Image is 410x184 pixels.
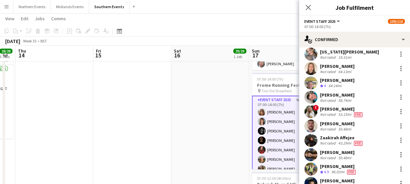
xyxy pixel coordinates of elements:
div: Not rated [320,69,337,74]
div: 50.48mi [337,127,353,131]
span: 07:00-14:00 (7h) [257,77,283,82]
div: [PERSON_NAME] [320,106,364,112]
div: Not rated [320,98,337,103]
div: [PERSON_NAME] [320,92,355,98]
span: Sun [252,48,260,54]
span: Fee [347,170,356,175]
div: 53.15mi [337,112,353,117]
span: 29/29 [233,49,246,54]
div: Crew has different fees then in role [353,141,364,146]
span: Week 33 [22,38,38,43]
div: [PERSON_NAME] [320,63,355,69]
div: Crew has different fees then in role [353,112,364,117]
div: 50.48mi [337,155,353,160]
span: 4 [324,83,326,88]
div: [US_STATE][PERSON_NAME] [320,49,379,55]
a: Jobs [32,14,47,23]
h3: Job Fulfilment [299,3,410,12]
span: 16 [173,52,181,59]
span: 14 [17,52,26,59]
div: Not rated [320,55,337,60]
div: BST [40,38,47,43]
div: [PERSON_NAME] [320,77,355,83]
div: 43.29mi [337,141,353,146]
span: 4.9 [324,169,329,174]
div: Confirmed [299,32,410,47]
span: 109/110 [388,19,405,24]
span: 17 [251,52,260,59]
span: View [5,16,14,22]
div: 96.02mi [330,169,346,175]
div: [PERSON_NAME] [320,121,355,127]
div: Zaakirah Affejee [320,135,364,141]
div: Not rated [320,155,337,160]
span: Sat [174,48,181,54]
div: Not rated [320,112,337,117]
span: 15 [95,52,101,59]
a: Edit [18,14,31,23]
div: 64.13mi [337,69,353,74]
a: Comms [49,14,68,23]
div: 19.31mi [337,55,353,60]
button: Midlands Events [51,0,89,13]
div: [PERSON_NAME] [320,178,362,184]
span: Comms [51,16,66,22]
span: Thu [18,48,26,54]
button: Southern Events [89,0,130,13]
span: Fee [354,112,362,117]
div: 07:00-14:00 (7h) [304,24,405,29]
span: The Old Showfield [261,88,292,93]
button: Event Staff 2025 [304,19,341,24]
div: Not rated [320,127,337,131]
div: [DATE] [5,38,20,44]
div: 64.14mi [327,83,343,89]
span: Fri [96,48,101,54]
div: 1 Job [234,54,246,59]
h3: Frome Running Festival [252,82,325,88]
app-job-card: 07:00-14:00 (7h)109/110Frome Running Festival The Old Showfield1 RoleEvent Staff 20256A109/11007:... [252,73,325,169]
span: Jobs [35,16,45,22]
span: ! [313,105,319,111]
span: Event Staff 2025 [304,19,336,24]
div: 58.74mi [337,98,353,103]
div: Not rated [320,141,337,146]
span: Edit [21,16,28,22]
div: [PERSON_NAME] [320,163,357,169]
span: 07:30-12:00 (4h30m) [257,176,291,181]
a: View [3,14,17,23]
div: Crew has different fees then in role [346,169,357,175]
button: Northern Events [13,0,51,13]
div: [PERSON_NAME] [320,149,355,155]
span: Fee [354,141,362,146]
